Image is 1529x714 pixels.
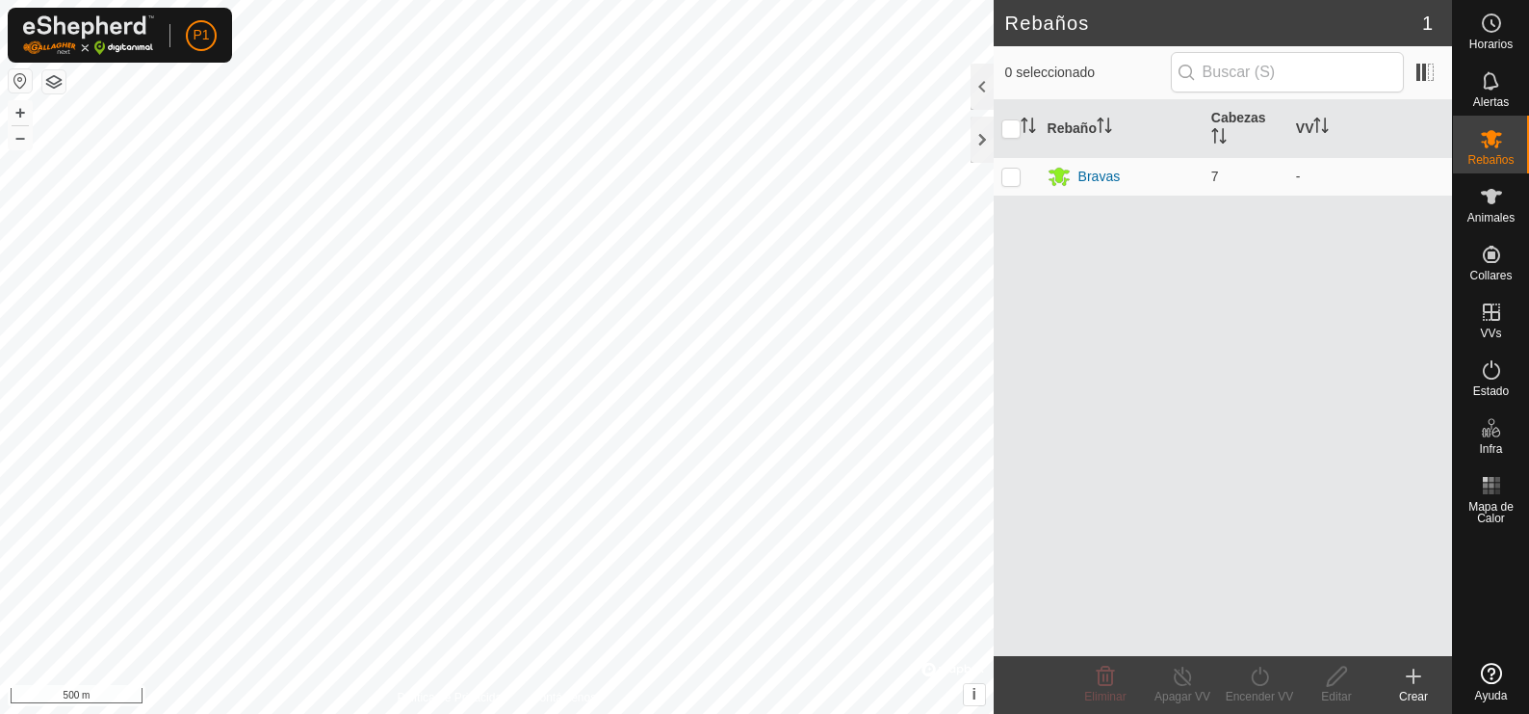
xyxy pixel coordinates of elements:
div: Encender VV [1221,688,1298,705]
div: Editar [1298,688,1375,705]
input: Buscar (S) [1171,52,1404,93]
span: Alertas [1473,96,1509,108]
span: Eliminar [1084,690,1126,703]
span: i [972,686,975,702]
span: P1 [193,25,209,45]
button: – [9,126,32,149]
span: Horarios [1469,39,1513,50]
div: Crear [1375,688,1452,705]
th: VV [1288,100,1452,158]
span: Mapa de Calor [1458,501,1524,524]
a: Contáctenos [531,689,596,706]
button: Capas del Mapa [42,70,65,93]
span: Ayuda [1475,690,1508,701]
span: VVs [1480,328,1501,339]
span: 0 seleccionado [1005,63,1171,83]
p-sorticon: Activar para ordenar [1021,120,1036,136]
div: Bravas [1078,167,1121,187]
td: - [1288,157,1452,196]
button: + [9,101,32,124]
h2: Rebaños [1005,12,1422,35]
th: Cabezas [1204,100,1288,158]
span: Animales [1467,212,1515,224]
div: Apagar VV [1144,688,1221,705]
span: Infra [1479,443,1502,455]
span: Estado [1473,385,1509,397]
p-sorticon: Activar para ordenar [1313,120,1329,136]
button: i [964,684,985,705]
span: Rebaños [1467,154,1514,166]
a: Política de Privacidad [397,689,507,706]
p-sorticon: Activar para ordenar [1097,120,1112,136]
a: Ayuda [1453,655,1529,709]
span: 1 [1422,9,1433,38]
button: Restablecer Mapa [9,69,32,93]
span: Collares [1469,270,1512,281]
p-sorticon: Activar para ordenar [1211,131,1227,146]
img: Logo Gallagher [23,15,154,55]
th: Rebaño [1040,100,1204,158]
span: 7 [1211,169,1219,184]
